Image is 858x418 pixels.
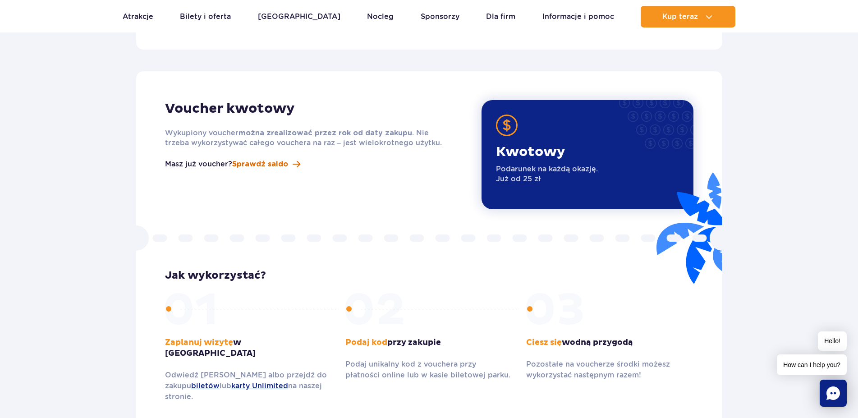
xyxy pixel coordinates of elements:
button: Sprawdź saldo [232,159,300,170]
p: Podarunek na każdą okazję. Już od 25 zł [496,164,598,184]
p: wodną przygodą [526,337,693,348]
span: Kup teraz [662,13,698,21]
p: Wykupiony voucher . Nie trzeba wykorzystywać całego vouchera na raz – jest wielokrotnego użytku. [165,128,452,148]
div: Chat [820,380,847,407]
a: [GEOGRAPHIC_DATA] [258,6,340,28]
h3: Jak wykorzystać? [165,269,693,282]
a: Nocleg [367,6,394,28]
a: Sponsorzy [421,6,459,28]
span: Podaj kod [345,337,387,348]
span: Ciesz się [526,337,562,348]
a: Bilety i oferta [180,6,231,28]
a: Atrakcje [123,6,153,28]
p: Masz już voucher? [165,159,232,170]
span: Sprawdź saldo [232,159,288,170]
a: biletów [191,381,220,390]
p: w [GEOGRAPHIC_DATA] [165,337,332,359]
p: przy zakupie [345,337,513,348]
h2: Voucher kwotowy [165,100,452,117]
span: Zaplanuj wizytę [165,337,233,348]
a: Dla firm [486,6,515,28]
p: Kwotowy [496,143,598,161]
span: How can I help you? [777,354,847,375]
a: Informacje i pomoc [542,6,614,28]
strong: można zrealizować przez rok od daty zakupu [239,129,412,137]
span: Hello! [818,331,847,351]
p: Odwiedź [PERSON_NAME] albo przejdź do zakupu lub na naszej stronie. [165,370,332,402]
a: karty Unlimited [231,381,288,390]
p: Podaj unikalny kod z vouchera przy płatności online lub w kasie biletowej parku. [345,359,513,381]
button: Kup teraz [641,6,735,28]
p: Pozostałe na voucherze środki możesz wykorzystać następnym razem! [526,359,693,381]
